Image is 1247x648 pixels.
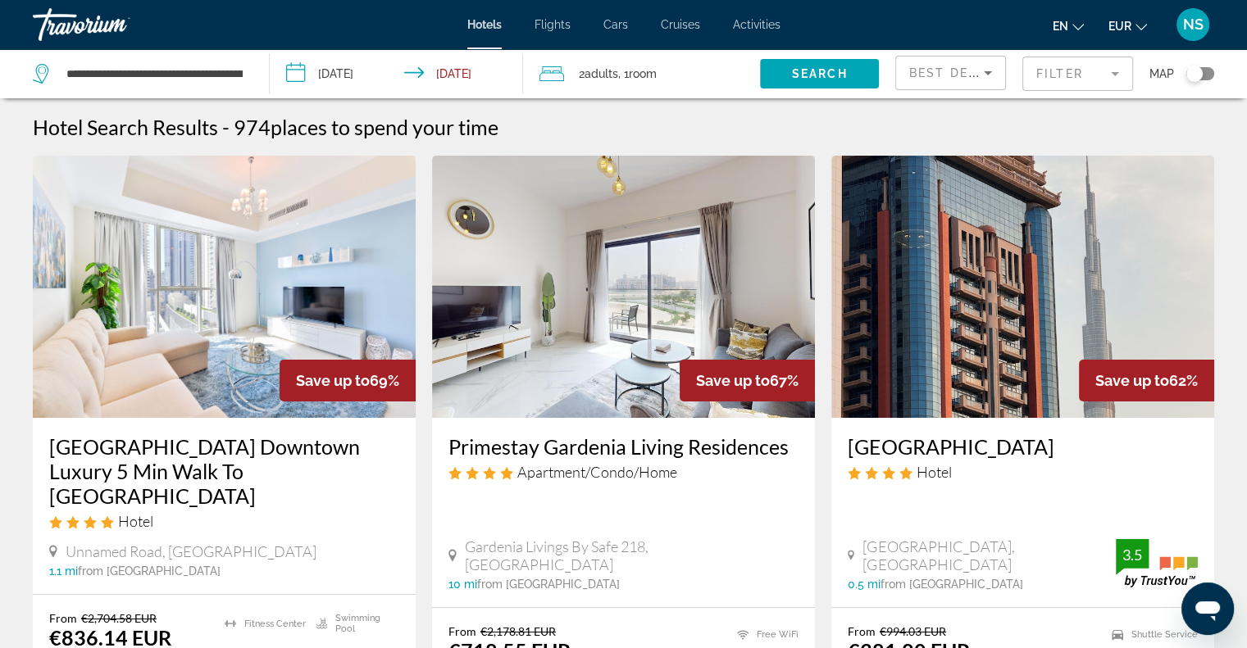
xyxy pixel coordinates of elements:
[271,115,498,139] span: places to spend your time
[465,537,799,573] span: Gardenia Livings By Safe 218, [GEOGRAPHIC_DATA]
[1108,14,1147,38] button: Change currency
[477,578,620,591] span: from [GEOGRAPHIC_DATA]
[49,434,399,508] a: [GEOGRAPHIC_DATA] Downtown Luxury 5 Min Walk To [GEOGRAPHIC_DATA]
[848,578,881,591] span: 0.5 mi
[579,62,618,85] span: 2
[448,463,799,481] div: 4 star Apartment
[78,564,221,578] span: from [GEOGRAPHIC_DATA]
[467,18,502,31] a: Hotels
[1108,20,1131,33] span: EUR
[792,67,848,80] span: Search
[909,66,994,79] span: Best Deals
[618,62,657,85] span: , 1
[603,18,628,31] a: Cars
[1095,372,1169,389] span: Save up to
[1104,624,1198,645] li: Shuttle Service
[696,372,770,389] span: Save up to
[49,611,77,625] span: From
[1183,16,1204,33] span: NS
[448,624,476,638] span: From
[862,537,1116,573] span: [GEOGRAPHIC_DATA], [GEOGRAPHIC_DATA]
[629,67,657,80] span: Room
[848,434,1198,459] a: [GEOGRAPHIC_DATA]
[448,434,799,459] a: Primestay Gardenia Living Residences
[729,624,799,645] li: Free WiFi
[1116,545,1149,564] div: 3.5
[216,611,307,636] li: Fitness Center
[118,512,153,530] span: Hotel
[49,512,399,530] div: 4 star Hotel
[733,18,781,31] a: Activities
[523,49,760,98] button: Travelers: 2 adults, 0 children
[1174,66,1214,81] button: Toggle map
[33,115,218,139] h1: Hotel Search Results
[432,156,815,418] img: Hotel image
[1022,56,1133,92] button: Filter
[81,611,157,625] del: €2,704.58 EUR
[1053,14,1084,38] button: Change language
[585,67,618,80] span: Adults
[280,360,416,401] div: 69%
[661,18,700,31] a: Cruises
[66,542,316,560] span: Unnamed Road, [GEOGRAPHIC_DATA]
[680,360,815,401] div: 67%
[880,624,946,638] del: €994.03 EUR
[917,463,952,481] span: Hotel
[517,463,677,481] span: Apartment/Condo/Home
[1149,62,1174,85] span: Map
[909,63,992,83] mat-select: Sort by
[33,156,416,418] img: Hotel image
[308,611,399,636] li: Swimming Pool
[881,578,1023,591] span: from [GEOGRAPHIC_DATA]
[760,59,879,88] button: Search
[1053,20,1068,33] span: en
[448,578,477,591] span: 10 mi
[848,624,876,638] span: From
[1116,539,1198,587] img: trustyou-badge.svg
[1181,582,1234,635] iframe: Кнопка запуска окна обмена сообщениями
[49,564,78,578] span: 1.1 mi
[1079,360,1214,401] div: 62%
[270,49,523,98] button: Check-in date: Dec 4, 2025 Check-out date: Dec 8, 2025
[1172,7,1214,42] button: User Menu
[296,372,370,389] span: Save up to
[222,115,230,139] span: -
[234,115,498,139] h2: 974
[831,156,1214,418] img: Hotel image
[535,18,571,31] a: Flights
[33,3,197,46] a: Travorium
[848,463,1198,481] div: 4 star Hotel
[480,624,556,638] del: €2,178.81 EUR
